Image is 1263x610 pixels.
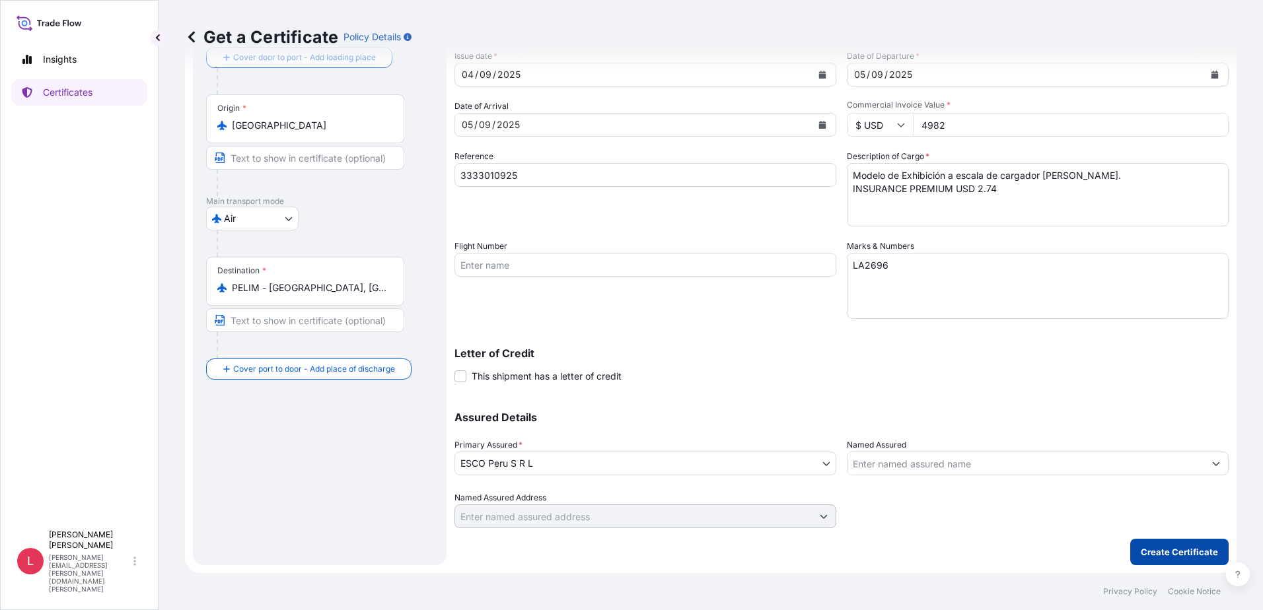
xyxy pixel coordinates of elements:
button: ESCO Peru S R L [454,452,836,475]
label: Named Assured [847,438,906,452]
label: Description of Cargo [847,150,929,163]
p: Create Certificate [1141,545,1218,559]
span: Primary Assured [454,438,523,452]
a: Certificates [11,79,147,106]
div: day, [460,117,474,133]
input: Named Assured Address [455,504,812,528]
span: Air [224,212,236,225]
p: Get a Certificate [185,26,338,48]
div: month, [478,67,493,83]
span: ESCO Peru S R L [460,457,533,470]
div: / [867,67,870,83]
input: Enter booking reference [454,163,836,187]
a: Insights [11,46,147,73]
div: day, [460,67,475,83]
span: This shipment has a letter of credit [472,370,622,383]
input: Text to appear on certificate [206,146,404,170]
p: Policy Details [343,30,401,44]
div: year, [496,67,522,83]
button: Select transport [206,207,299,230]
label: Flight Number [454,240,507,253]
div: / [492,117,495,133]
span: Commercial Invoice Value [847,100,1229,110]
div: month, [478,117,492,133]
span: Date of Arrival [454,100,509,113]
div: month, [870,67,884,83]
button: Show suggestions [1204,452,1228,475]
div: / [474,117,478,133]
input: Enter name [454,253,836,277]
p: Certificates [43,86,92,99]
button: Calendar [1204,64,1225,85]
span: L [27,555,34,568]
div: day, [853,67,867,83]
p: Main transport mode [206,196,433,207]
button: Show suggestions [812,504,836,528]
label: Marks & Numbers [847,240,914,253]
p: [PERSON_NAME][EMAIL_ADDRESS][PERSON_NAME][DOMAIN_NAME][PERSON_NAME] [49,553,131,593]
button: Calendar [812,64,833,85]
button: Create Certificate [1130,539,1229,565]
input: Enter amount [913,113,1229,137]
input: Text to appear on certificate [206,308,404,332]
input: Destination [232,281,388,294]
a: Cookie Notice [1168,586,1221,597]
button: Cover port to door - Add place of discharge [206,358,412,380]
div: Destination [217,265,266,276]
p: Letter of Credit [454,348,1229,358]
input: Assured Name [848,452,1204,475]
label: Reference [454,150,493,163]
p: [PERSON_NAME] [PERSON_NAME] [49,529,131,551]
div: year, [888,67,914,83]
p: Assured Details [454,412,1229,423]
p: Insights [43,53,77,66]
button: Calendar [812,114,833,135]
span: Cover port to door - Add place of discharge [233,362,395,376]
div: / [884,67,888,83]
label: Named Assured Address [454,491,546,504]
div: / [493,67,496,83]
div: year, [495,117,521,133]
a: Privacy Policy [1103,586,1157,597]
div: / [475,67,478,83]
div: Origin [217,103,246,114]
input: Origin [232,119,388,132]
